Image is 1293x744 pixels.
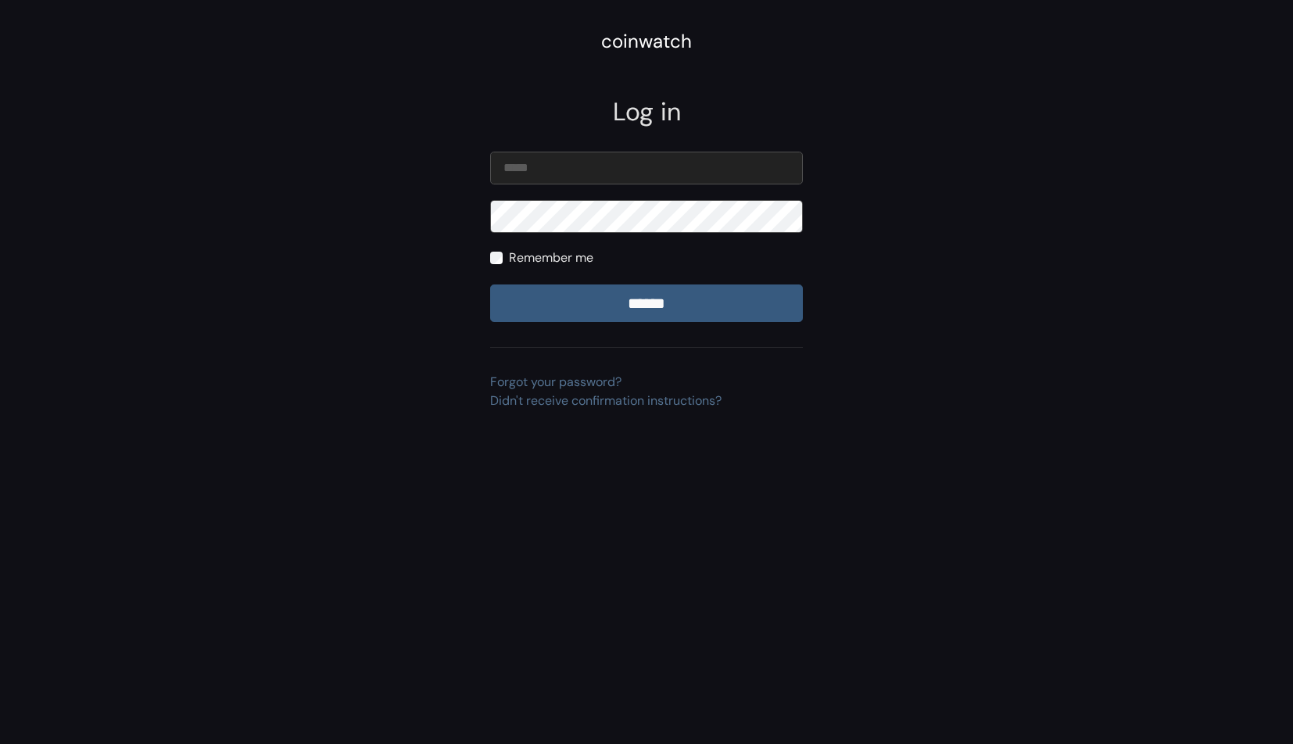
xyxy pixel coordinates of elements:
[490,392,722,409] a: Didn't receive confirmation instructions?
[490,97,803,127] h2: Log in
[601,35,692,52] a: coinwatch
[601,27,692,55] div: coinwatch
[490,374,621,390] a: Forgot your password?
[509,249,593,267] label: Remember me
